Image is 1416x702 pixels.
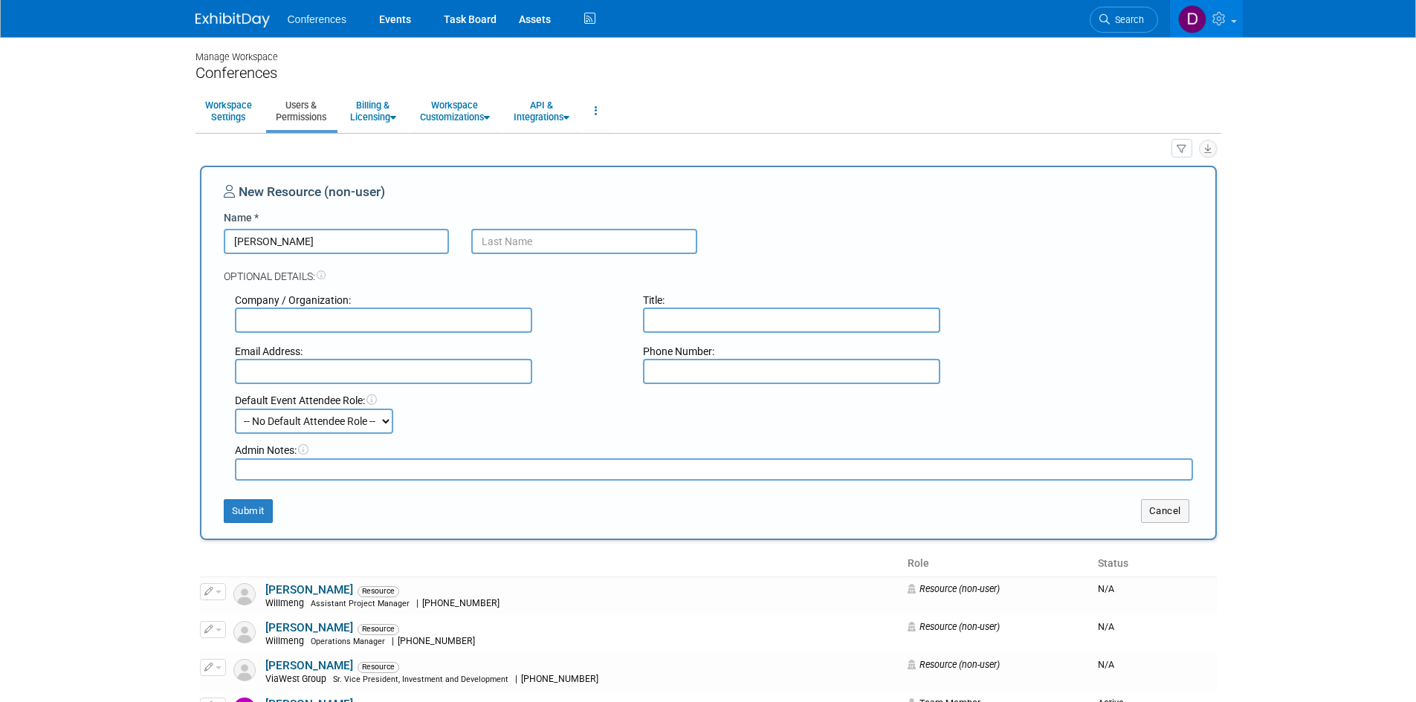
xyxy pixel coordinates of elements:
div: Default Event Attendee Role: [235,393,1193,408]
button: Cancel [1141,499,1189,523]
a: Billing &Licensing [340,93,406,129]
div: Company / Organization: [235,293,621,308]
span: [PHONE_NUMBER] [517,674,603,684]
a: [PERSON_NAME] [265,583,353,597]
span: Search [1110,14,1144,25]
span: | [392,636,394,646]
span: N/A [1098,583,1114,594]
input: Last Name [471,229,697,254]
a: [PERSON_NAME] [265,659,353,672]
div: Conferences [195,64,1221,82]
div: Optional Details: [224,254,1193,284]
span: N/A [1098,659,1114,670]
span: Willmeng [265,598,308,608]
span: Resource [358,662,399,672]
img: ExhibitDay [195,13,270,27]
span: Resource (non-user) [908,659,1000,670]
span: [PHONE_NUMBER] [394,636,479,646]
button: Submit [224,499,273,523]
input: First Name [224,229,450,254]
a: [PERSON_NAME] [265,621,353,634]
th: Status [1092,551,1216,576]
span: | [416,598,418,608]
th: Role [902,551,1092,576]
span: [PHONE_NUMBER] [418,598,504,608]
span: Resource (non-user) [908,583,1000,594]
span: | [515,674,517,684]
div: New Resource (non-user) [224,183,1193,210]
div: Manage Workspace [195,37,1221,64]
a: Users &Permissions [266,93,336,129]
img: Resource [233,659,256,681]
img: Diane Arabia [1178,5,1206,33]
span: Willmeng [265,636,308,646]
span: Sr. Vice President, Investment and Development [333,675,508,684]
a: WorkspaceSettings [195,93,262,129]
span: Resource [358,624,399,634]
span: N/A [1098,621,1114,632]
a: WorkspaceCustomizations [410,93,500,129]
div: Phone Number: [643,344,1029,359]
div: Admin Notes: [235,443,1193,458]
img: Resource [233,621,256,643]
span: Resource (non-user) [908,621,1000,632]
img: Resource [233,583,256,605]
span: Conferences [288,13,346,25]
span: Operations Manager [311,637,385,646]
label: Name * [224,210,259,225]
a: API &Integrations [504,93,579,129]
div: Title: [643,293,1029,308]
span: ViaWest Group [265,674,331,684]
a: Search [1090,7,1158,33]
span: Assistant Project Manager [311,599,410,608]
div: Email Address: [235,344,621,359]
span: Resource [358,586,399,597]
